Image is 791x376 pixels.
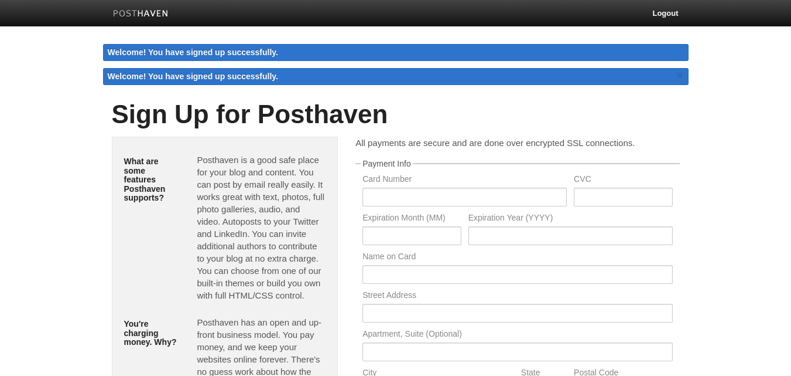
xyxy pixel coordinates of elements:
div: Welcome! You have signed up successfully. [103,44,689,61]
legend: Payment Info [361,160,413,168]
h1: Sign Up for Posthaven [112,100,680,128]
label: Expiration Year (YYYY) [468,214,673,225]
label: Apartment, Suite (Optional) [362,330,672,341]
label: Name on Card [362,252,672,263]
label: Card Number [362,175,567,186]
label: CVC [574,175,672,186]
label: Street Address [362,291,672,302]
a: × [675,68,686,83]
p: Posthaven is a good safe place for your blog and content. You can post by email really easily. It... [197,154,326,302]
h5: What are some features Posthaven supports? [124,157,180,202]
img: Posthaven-bar [113,10,169,19]
h5: You're charging money. Why? [124,320,180,347]
span: Welcome! You have signed up successfully. [108,72,279,81]
label: Expiration Month (MM) [362,214,461,225]
p: All payments are secure and are done over encrypted SSL connections. [355,137,679,149]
